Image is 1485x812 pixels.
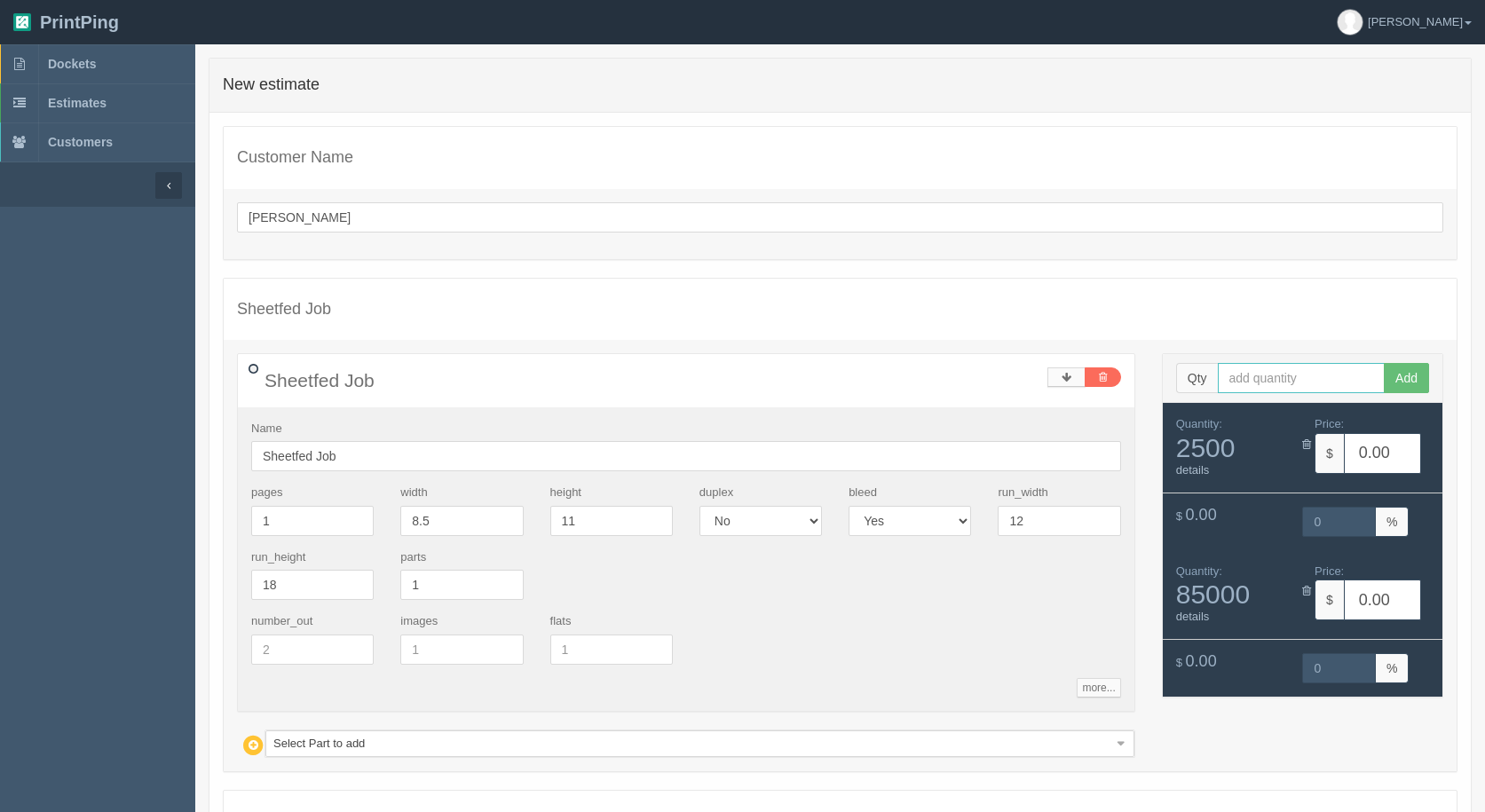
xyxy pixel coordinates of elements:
[1176,610,1210,623] a: details
[1176,509,1182,523] span: $
[1077,678,1120,698] a: more...
[998,485,1047,501] label: run_width
[699,485,733,501] label: duplex
[273,731,1110,756] span: Select Part to add
[13,13,31,31] img: logo-3e63b451c926e2ac314895c53de4908e5d424f24456219fb08d385ab2e579770.png
[1376,653,1409,683] span: %
[1315,564,1344,578] span: Price:
[1176,417,1222,430] span: Quantity:
[550,485,581,501] label: height
[550,635,673,665] input: 1
[237,149,1443,167] h4: Customer Name
[265,370,375,390] span: Sheetfed Job
[1186,506,1217,524] span: 0.00
[265,730,1134,757] a: Select Part to add
[1176,433,1290,462] span: 2500
[1176,564,1222,578] span: Quantity:
[550,613,572,630] label: flats
[400,635,523,665] input: 1
[48,57,96,71] span: Dockets
[1176,363,1218,393] span: Qty
[400,485,427,501] label: width
[251,421,282,438] label: Name
[251,441,1121,471] input: Name
[1176,463,1210,477] a: details
[237,301,1443,319] h4: Sheetfed Job
[849,485,877,501] label: bleed
[48,135,113,149] span: Customers
[251,613,312,630] label: number_out
[1315,433,1344,474] span: $
[251,549,305,566] label: run_height
[251,635,374,665] input: 2
[1176,579,1290,609] span: 85000
[1376,507,1409,537] span: %
[223,76,1457,94] h4: New estimate
[1384,363,1429,393] button: Add
[1176,656,1182,669] span: $
[251,485,282,501] label: pages
[1315,417,1344,430] span: Price:
[400,549,426,566] label: parts
[1186,652,1217,670] span: 0.00
[48,96,107,110] span: Estimates
[1315,579,1344,620] span: $
[1218,363,1386,393] input: add quantity
[1338,10,1363,35] img: avatar_default-7531ab5dedf162e01f1e0bb0964e6a185e93c5c22dfe317fb01d7f8cd2b1632c.jpg
[400,613,438,630] label: images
